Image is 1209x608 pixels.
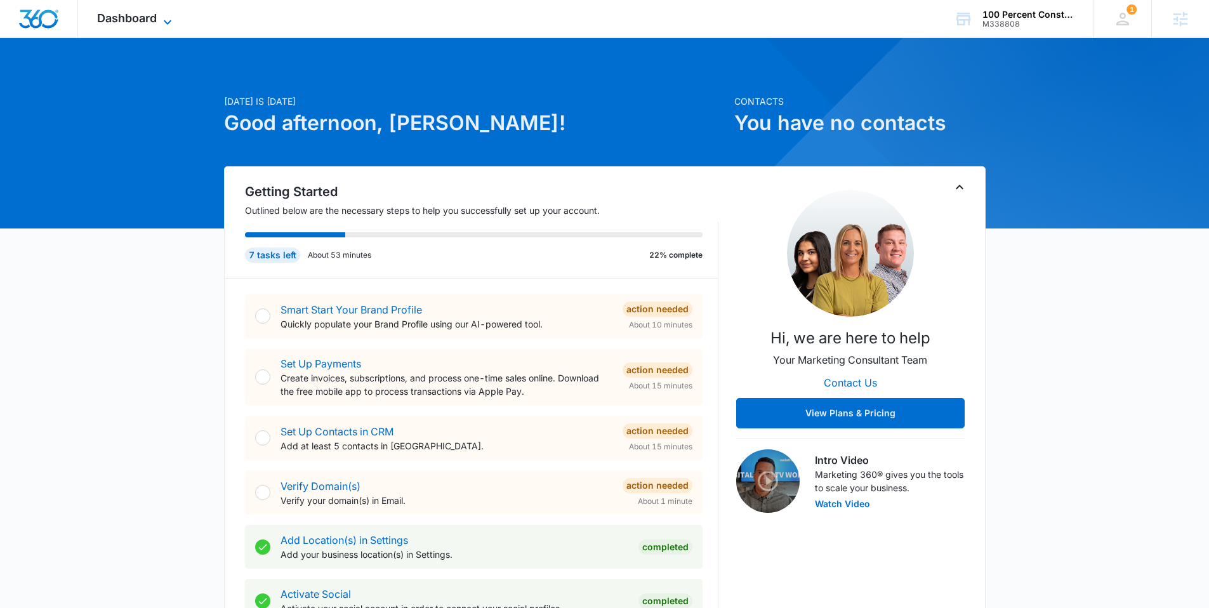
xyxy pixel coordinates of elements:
[281,317,612,331] p: Quickly populate your Brand Profile using our AI-powered tool.
[629,319,692,331] span: About 10 minutes
[281,357,361,370] a: Set Up Payments
[815,468,965,494] p: Marketing 360® gives you the tools to scale your business.
[770,327,930,350] p: Hi, we are here to help
[623,478,692,493] div: Action Needed
[638,539,692,555] div: Completed
[281,534,408,546] a: Add Location(s) in Settings
[623,423,692,439] div: Action Needed
[281,588,351,600] a: Activate Social
[245,182,718,201] h2: Getting Started
[245,248,300,263] div: 7 tasks left
[281,480,360,492] a: Verify Domain(s)
[224,95,727,108] p: [DATE] is [DATE]
[649,249,703,261] p: 22% complete
[281,548,628,561] p: Add your business location(s) in Settings.
[281,425,393,438] a: Set Up Contacts in CRM
[281,371,612,398] p: Create invoices, subscriptions, and process one-time sales online. Download the free mobile app t...
[734,108,986,138] h1: You have no contacts
[629,380,692,392] span: About 15 minutes
[815,499,870,508] button: Watch Video
[281,439,612,453] p: Add at least 5 contacts in [GEOGRAPHIC_DATA].
[736,398,965,428] button: View Plans & Pricing
[638,496,692,507] span: About 1 minute
[623,362,692,378] div: Action Needed
[982,10,1075,20] div: account name
[952,180,967,195] button: Toggle Collapse
[623,301,692,317] div: Action Needed
[308,249,371,261] p: About 53 minutes
[224,108,727,138] h1: Good afternoon, [PERSON_NAME]!
[281,494,612,507] p: Verify your domain(s) in Email.
[1126,4,1137,15] span: 1
[97,11,157,25] span: Dashboard
[245,204,718,217] p: Outlined below are the necessary steps to help you successfully set up your account.
[736,449,800,513] img: Intro Video
[734,95,986,108] p: Contacts
[629,441,692,453] span: About 15 minutes
[773,352,927,367] p: Your Marketing Consultant Team
[811,367,890,398] button: Contact Us
[815,453,965,468] h3: Intro Video
[1126,4,1137,15] div: notifications count
[281,303,422,316] a: Smart Start Your Brand Profile
[982,20,1075,29] div: account id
